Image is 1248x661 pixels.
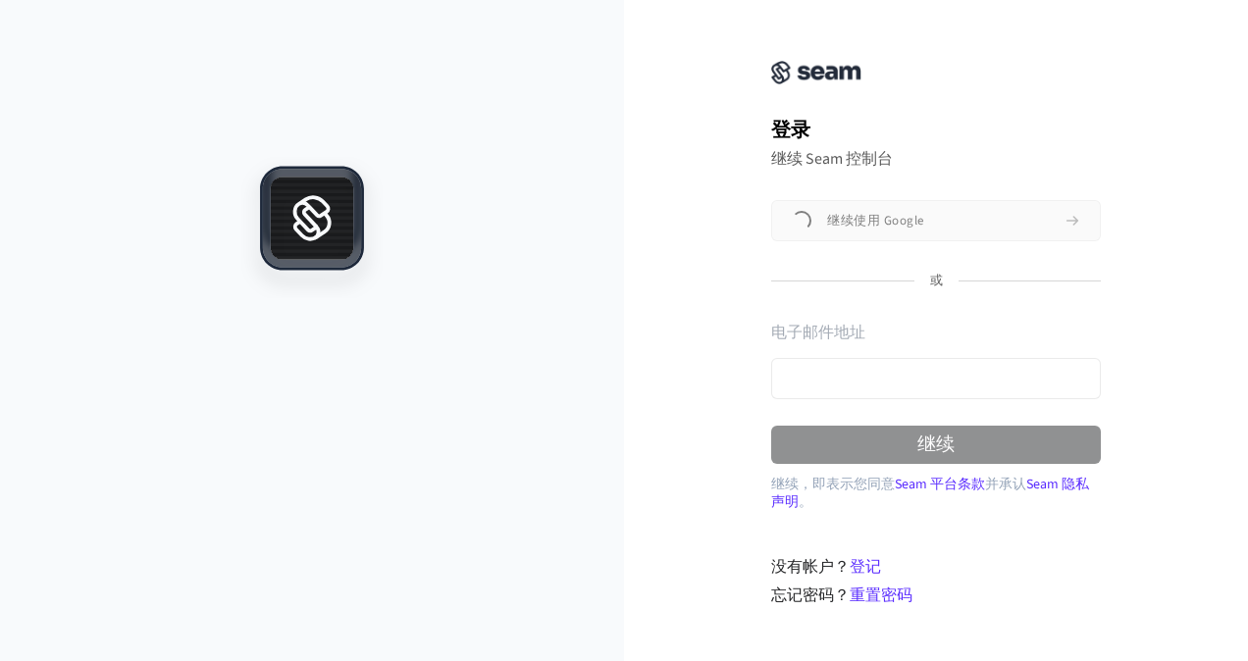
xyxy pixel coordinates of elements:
[850,556,881,578] a: 登记
[771,116,1101,145] h1: 登录
[771,555,1102,579] div: 没有帐户？
[771,475,1089,512] a: Seam 隐私声明
[771,476,1101,511] p: 继续，即表示您同意 并承认 。
[771,61,861,84] img: 接缝控制台
[850,585,912,606] a: 重置密码
[930,273,943,290] p: 或
[771,149,1101,169] p: 继续 Seam 控制台
[895,475,985,494] a: Seam 平台条款
[771,584,1102,607] div: 忘记密码？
